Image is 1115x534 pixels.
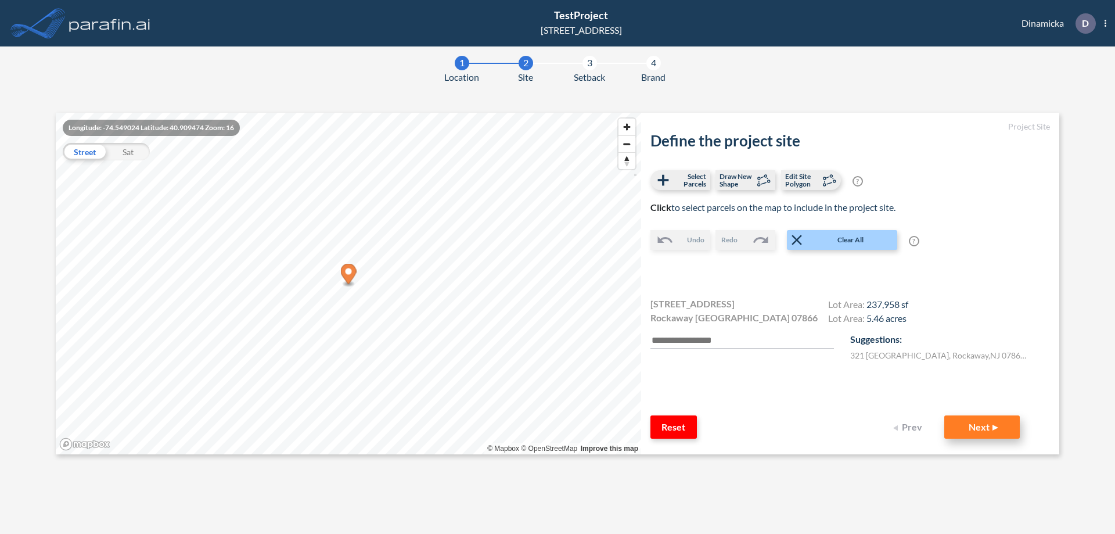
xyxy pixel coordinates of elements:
[56,113,641,454] canvas: Map
[886,415,933,439] button: Prev
[1082,18,1089,28] p: D
[828,313,908,327] h4: Lot Area:
[672,173,706,188] span: Select Parcels
[944,415,1020,439] button: Next
[455,56,469,70] div: 1
[618,119,635,135] button: Zoom in
[63,120,240,136] div: Longitude: -74.549024 Latitude: 40.909474 Zoom: 16
[866,299,908,310] span: 237,958 sf
[650,230,710,250] button: Undo
[618,136,635,152] span: Zoom out
[554,9,608,21] span: TestProject
[618,135,635,152] button: Zoom out
[866,313,907,324] span: 5.46 acres
[909,236,919,246] span: ?
[787,230,897,250] button: Clear All
[650,415,697,439] button: Reset
[59,438,110,451] a: Mapbox homepage
[650,122,1050,132] h5: Project Site
[618,153,635,169] span: Reset bearing to north
[650,202,671,213] b: Click
[720,173,754,188] span: Draw New Shape
[650,297,735,311] span: [STREET_ADDRESS]
[641,70,666,84] span: Brand
[581,445,638,453] a: Improve this map
[63,143,106,160] div: Street
[687,235,704,245] span: Undo
[785,173,819,188] span: Edit Site Polygon
[341,264,357,288] div: Map marker
[853,176,863,187] span: ?
[828,299,908,313] h4: Lot Area:
[721,235,738,245] span: Redo
[67,12,153,35] img: logo
[574,70,605,84] span: Setback
[646,56,661,70] div: 4
[521,445,577,453] a: OpenStreetMap
[805,235,896,245] span: Clear All
[650,132,1050,150] h2: Define the project site
[650,311,818,325] span: Rockaway [GEOGRAPHIC_DATA] 07866
[519,56,533,70] div: 2
[715,230,775,250] button: Redo
[618,152,635,169] button: Reset bearing to north
[650,202,895,213] span: to select parcels on the map to include in the project site.
[106,143,150,160] div: Sat
[541,23,622,37] div: [STREET_ADDRESS]
[444,70,479,84] span: Location
[850,349,1030,361] label: 321 [GEOGRAPHIC_DATA] , Rockaway , NJ 07866 , US
[518,70,533,84] span: Site
[1004,13,1106,34] div: Dinamicka
[487,445,519,453] a: Mapbox
[582,56,597,70] div: 3
[850,332,1050,346] p: Suggestions:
